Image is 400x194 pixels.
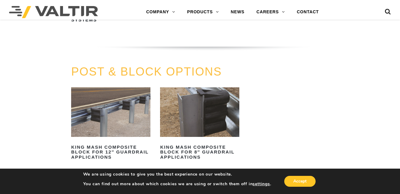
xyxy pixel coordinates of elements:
[71,142,150,162] h2: King MASH Composite Block for 12″ Guardrail Applications
[160,142,239,162] h2: King MASH Composite Block for 8″ Guardrail Applications
[160,87,239,162] a: King MASH Composite Block for 8″ Guardrail Applications
[140,6,181,18] a: COMPANY
[71,65,222,78] a: POST & BLOCK OPTIONS
[291,6,325,18] a: CONTACT
[83,181,271,187] p: You can find out more about which cookies we are using or switch them off in .
[9,6,98,18] img: Valtir
[181,6,225,18] a: PRODUCTS
[253,181,270,187] button: settings
[250,6,291,18] a: CAREERS
[284,176,316,187] button: Accept
[83,172,271,177] p: We are using cookies to give you the best experience on our website.
[225,6,250,18] a: NEWS
[71,87,150,162] a: King MASH Composite Block for 12″ Guardrail Applications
